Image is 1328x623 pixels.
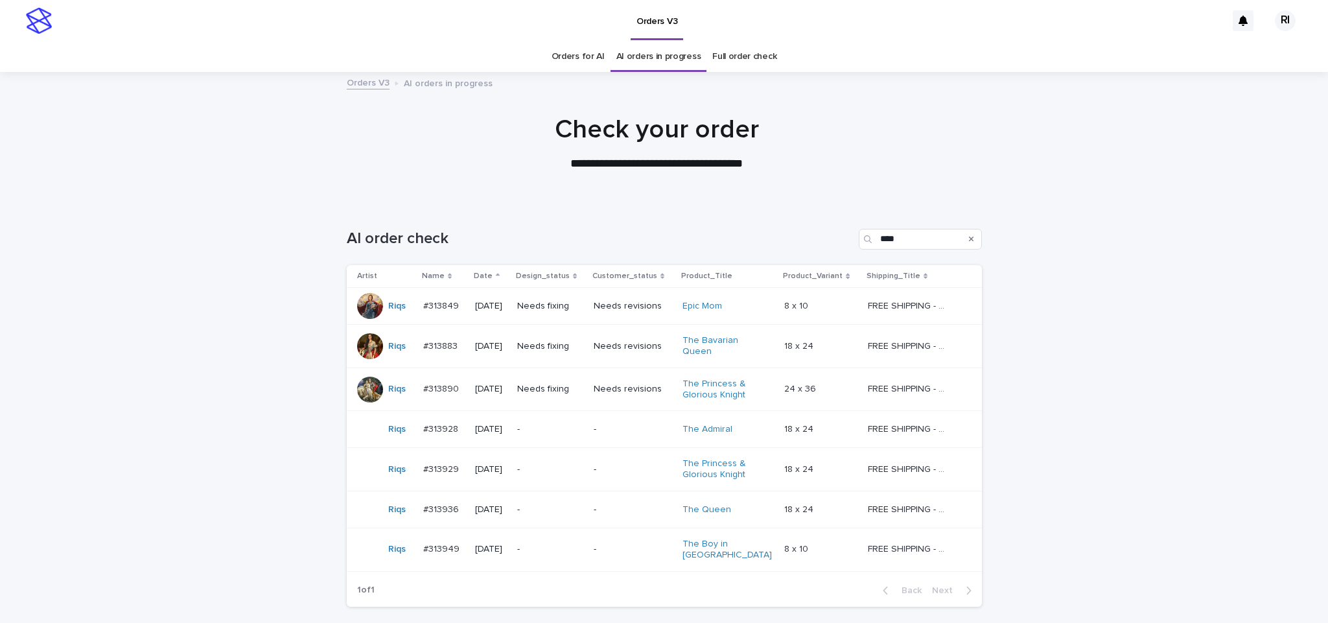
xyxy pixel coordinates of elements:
[682,335,763,357] a: The Bavarian Queen
[388,301,406,312] a: Riqs
[594,464,672,475] p: -
[388,464,406,475] a: Riqs
[594,424,672,435] p: -
[404,75,493,89] p: AI orders in progress
[784,421,816,435] p: 18 x 24
[859,229,982,250] input: Search
[594,544,672,555] p: -
[423,541,462,555] p: #313949
[347,229,854,248] h1: AI order check
[517,544,583,555] p: -
[475,464,507,475] p: [DATE]
[423,298,461,312] p: #313849
[388,424,406,435] a: Riqs
[475,544,507,555] p: [DATE]
[784,298,811,312] p: 8 x 10
[26,8,52,34] img: stacker-logo-s-only.png
[475,384,507,395] p: [DATE]
[682,379,763,401] a: The Princess & Glorious Knight
[592,269,657,283] p: Customer_status
[784,338,816,352] p: 18 x 24
[867,269,920,283] p: Shipping_Title
[474,269,493,283] p: Date
[475,301,507,312] p: [DATE]
[784,502,816,515] p: 18 x 24
[682,424,732,435] a: The Admiral
[347,491,982,528] tr: Riqs #313936#313936 [DATE]--The Queen 18 x 2418 x 24 FREE SHIPPING - preview in 1-2 business days...
[594,504,672,515] p: -
[712,41,776,72] a: Full order check
[517,504,583,515] p: -
[868,502,951,515] p: FREE SHIPPING - preview in 1-2 business days, after your approval delivery will take 5-10 b.d.
[347,574,385,606] p: 1 of 1
[682,458,763,480] a: The Princess & Glorious Knight
[357,269,377,283] p: Artist
[932,586,961,595] span: Next
[517,464,583,475] p: -
[552,41,605,72] a: Orders for AI
[347,325,982,368] tr: Riqs #313883#313883 [DATE]Needs fixingNeeds revisionsThe Bavarian Queen 18 x 2418 x 24 FREE SHIPP...
[347,411,982,448] tr: Riqs #313928#313928 [DATE]--The Admiral 18 x 2418 x 24 FREE SHIPPING - preview in 1-2 business da...
[868,421,951,435] p: FREE SHIPPING - preview in 1-2 business days, after your approval delivery will take 5-10 b.d.
[1275,10,1296,31] div: RI
[475,341,507,352] p: [DATE]
[868,338,951,352] p: FREE SHIPPING - preview in 1-2 business days, after your approval delivery will take 5-10 b.d.
[347,368,982,411] tr: Riqs #313890#313890 [DATE]Needs fixingNeeds revisionsThe Princess & Glorious Knight 24 x 3624 x 3...
[682,539,772,561] a: The Boy in [GEOGRAPHIC_DATA]
[423,381,461,395] p: #313890
[475,424,507,435] p: [DATE]
[347,528,982,571] tr: Riqs #313949#313949 [DATE]--The Boy in [GEOGRAPHIC_DATA] 8 x 108 x 10 FREE SHIPPING - preview in ...
[517,384,583,395] p: Needs fixing
[475,504,507,515] p: [DATE]
[516,269,570,283] p: Design_status
[517,341,583,352] p: Needs fixing
[517,424,583,435] p: -
[422,269,445,283] p: Name
[423,502,461,515] p: #313936
[682,504,731,515] a: The Queen
[784,381,819,395] p: 24 x 36
[927,585,982,596] button: Next
[347,448,982,491] tr: Riqs #313929#313929 [DATE]--The Princess & Glorious Knight 18 x 2418 x 24 FREE SHIPPING - preview...
[594,301,672,312] p: Needs revisions
[347,75,390,89] a: Orders V3
[681,269,732,283] p: Product_Title
[388,341,406,352] a: Riqs
[872,585,927,596] button: Back
[868,298,951,312] p: FREE SHIPPING - preview in 1-2 business days, after your approval delivery will take 5-10 b.d.
[339,114,974,145] h1: Check your order
[423,421,461,435] p: #313928
[423,338,460,352] p: #313883
[388,384,406,395] a: Riqs
[388,544,406,555] a: Riqs
[868,541,951,555] p: FREE SHIPPING - preview in 1-2 business days, after your approval delivery will take 5-10 b.d.
[517,301,583,312] p: Needs fixing
[784,541,811,555] p: 8 x 10
[682,301,722,312] a: Epic Mom
[783,269,843,283] p: Product_Variant
[868,462,951,475] p: FREE SHIPPING - preview in 1-2 business days, after your approval delivery will take 5-10 b.d.
[423,462,461,475] p: #313929
[894,586,922,595] span: Back
[347,288,982,325] tr: Riqs #313849#313849 [DATE]Needs fixingNeeds revisionsEpic Mom 8 x 108 x 10 FREE SHIPPING - previe...
[784,462,816,475] p: 18 x 24
[594,341,672,352] p: Needs revisions
[616,41,701,72] a: AI orders in progress
[594,384,672,395] p: Needs revisions
[868,381,951,395] p: FREE SHIPPING - preview in 1-2 business days, after your approval delivery will take 5-10 b.d.
[388,504,406,515] a: Riqs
